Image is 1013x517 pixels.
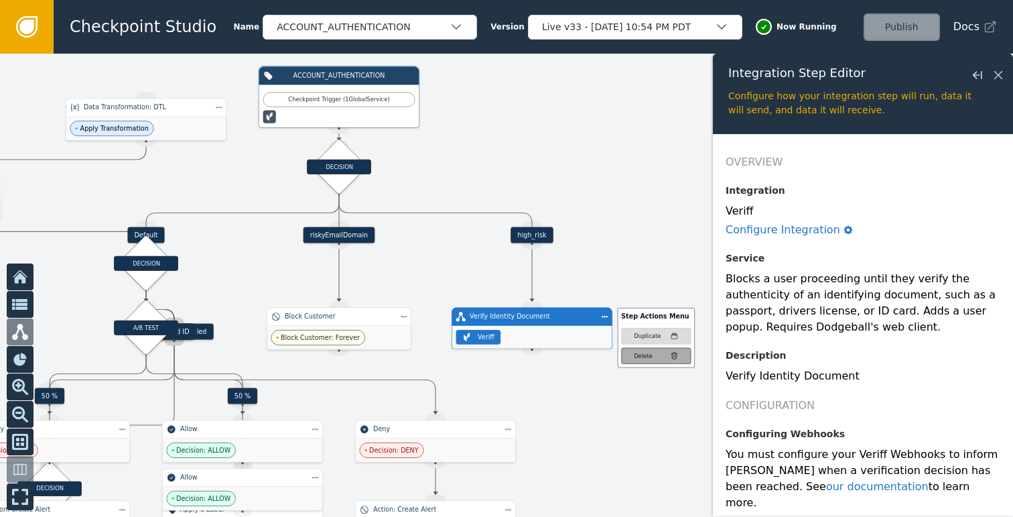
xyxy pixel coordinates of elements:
span: Integration Step Editor [728,67,866,79]
div: Blocks a user proceeding until they verify the authenticity of an identifying document, such as a... [726,271,1000,335]
div: You must configure your Veriff Webhooks to inform [PERSON_NAME] when a verification decision has ... [726,447,1000,511]
div: Configure Integration [726,222,840,238]
a: Docs [953,19,997,35]
div: Allow [180,473,305,482]
div: riskyEmailDomain [303,227,375,243]
a: Configure Integration [726,222,854,238]
div: DECISION [17,481,82,496]
label: Integration [726,184,785,198]
label: Service [726,251,764,266]
div: Veriff [478,333,494,342]
div: Duplicate [634,332,661,341]
span: Apply Transformation [80,123,149,133]
div: Delete [634,352,653,361]
div: Deny [373,424,498,434]
span: Decision: DENY [369,445,419,455]
div: 50 % [35,388,65,404]
div: A/B TEST [114,320,178,335]
div: ACCOUNT_AUTHENTICATION [277,20,450,34]
label: Description [726,349,787,363]
button: Live v33 - [DATE] 10:54 PM PDT [528,15,742,40]
span: Now Running [776,21,837,33]
div: Data Transformation: DTL [84,103,208,112]
h2: Overview [726,154,1000,170]
div: Live v33 - [DATE] 10:54 PM PDT [542,20,715,34]
div: high_risk [511,227,553,243]
div: Action: Create Alert [373,505,498,514]
span: Decision: ALLOW [176,494,230,503]
div: DECISION [307,159,371,174]
div: Step Actions Menu [621,312,691,321]
button: Delete [621,348,691,365]
a: our documentation [826,480,929,493]
div: Allow [180,424,305,434]
div: Block Customer [285,312,393,321]
span: Docs [953,19,980,35]
div: Invalid ID [152,324,196,340]
div: Veriff [726,203,1000,219]
span: Block Customer: Forever [281,333,360,342]
div: DECISION [114,255,178,270]
div: 50 % [228,388,258,404]
span: Decision: ALLOW [176,445,230,455]
div: Checkpoint Trigger ( 1 Global Service ) [268,95,409,104]
h2: Configuration [726,398,1000,414]
button: Duplicate [621,328,691,345]
label: Configuring Webhooks [726,427,845,441]
span: Checkpoint Studio [70,15,216,39]
div: Verify Identity Document [726,368,1000,384]
div: Configure how your integration step will run, data it will send, and data it will receive. [728,89,998,117]
div: ACCOUNT_AUTHENTICATION [277,71,401,80]
button: ACCOUNT_AUTHENTICATION [263,15,477,40]
div: Verify Identity Document [470,312,594,321]
div: Default [127,227,164,243]
span: Name [233,21,259,33]
span: Version [490,21,525,33]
